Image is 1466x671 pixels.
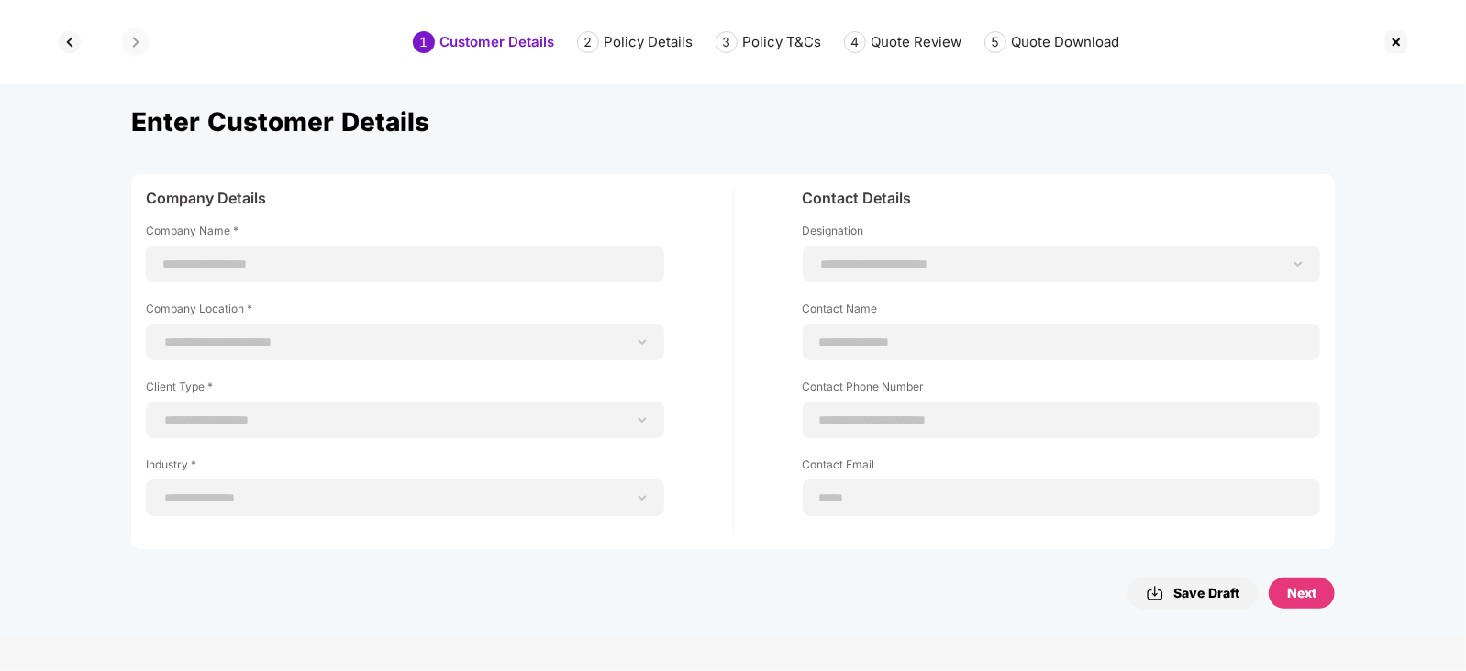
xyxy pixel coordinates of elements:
div: Quote Download [1011,33,1119,51]
label: Company Name * [146,223,664,246]
label: Contact Email [803,456,1321,479]
label: Company Location * [146,301,664,324]
div: 5 [984,31,1006,53]
label: Contact Phone Number [803,379,1321,401]
img: svg+xml;base64,PHN2ZyBpZD0iRG93bmxvYWQtMzJ4MzIiIHhtbG5zPSJodHRwOi8vd3d3LnczLm9yZy8yMDAwL3N2ZyIgd2... [1146,582,1164,604]
div: Next [1287,583,1316,603]
label: Industry * [146,456,664,479]
label: Designation [803,223,1321,246]
div: Policy T&Cs [742,33,821,51]
div: Enter Customer Details [131,84,1335,174]
img: svg+xml;base64,PHN2ZyBpZD0iQ3Jvc3MtMzJ4MzIiIHhtbG5zPSJodHRwOi8vd3d3LnczLm9yZy8yMDAwL3N2ZyIgd2lkdG... [1382,27,1411,57]
div: 4 [844,31,866,53]
label: Contact Name [803,301,1321,324]
div: Policy Details [604,33,693,51]
img: svg+xml;base64,PHN2ZyBpZD0iQmFjay0zMngzMiIgeG1sbnM9Imh0dHA6Ly93d3cudzMub3JnLzIwMDAvc3ZnIiB3aWR0aD... [55,27,84,57]
label: Client Type * [146,379,664,401]
div: Company Details [146,189,664,215]
div: Save Draft [1146,582,1239,604]
div: Quote Review [871,33,961,51]
div: 2 [577,31,599,53]
div: Contact Details [803,189,1321,215]
div: 1 [413,31,435,53]
div: 3 [716,31,738,53]
div: Customer Details [439,33,554,51]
